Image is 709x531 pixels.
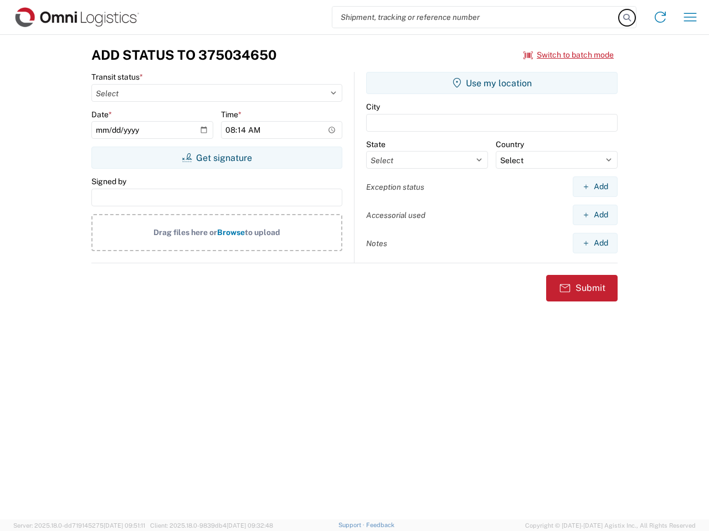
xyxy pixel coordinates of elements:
[13,522,145,529] span: Server: 2025.18.0-dd719145275
[217,228,245,237] span: Browse
[573,176,618,197] button: Add
[91,110,112,119] label: Date
[91,72,143,82] label: Transit status
[221,110,242,119] label: Time
[366,102,380,112] label: City
[523,46,614,64] button: Switch to batch mode
[91,47,276,63] h3: Add Status to 375034650
[546,275,618,301] button: Submit
[366,72,618,94] button: Use my location
[525,520,696,530] span: Copyright © [DATE]-[DATE] Agistix Inc., All Rights Reserved
[496,139,524,149] label: Country
[366,139,386,149] label: State
[104,522,145,529] span: [DATE] 09:51:11
[573,205,618,225] button: Add
[153,228,217,237] span: Drag files here or
[573,233,618,253] button: Add
[91,147,342,169] button: Get signature
[338,522,366,528] a: Support
[245,228,280,237] span: to upload
[227,522,273,529] span: [DATE] 09:32:48
[91,176,126,186] label: Signed by
[366,238,387,248] label: Notes
[332,7,619,28] input: Shipment, tracking or reference number
[150,522,273,529] span: Client: 2025.18.0-9839db4
[366,182,424,192] label: Exception status
[366,522,394,528] a: Feedback
[366,210,425,220] label: Accessorial used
